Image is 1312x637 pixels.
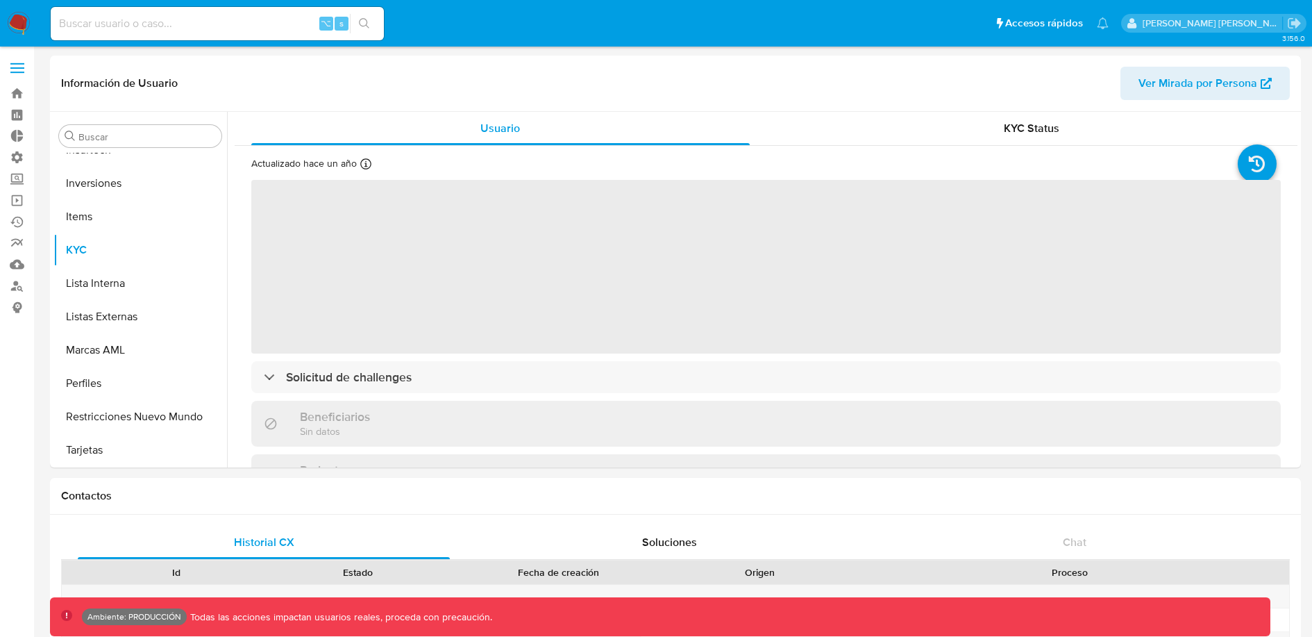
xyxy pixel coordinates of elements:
[61,76,178,90] h1: Información de Usuario
[860,565,1279,579] div: Proceso
[251,180,1281,354] span: ‌
[65,131,76,142] button: Buscar
[53,433,227,467] button: Tarjetas
[53,200,227,233] button: Items
[53,233,227,267] button: KYC
[1143,17,1283,30] p: natalia.maison@mercadolibre.com
[1287,16,1302,31] a: Salir
[53,267,227,300] button: Lista Interna
[61,489,1290,503] h1: Contactos
[679,565,841,579] div: Origen
[480,120,520,136] span: Usuario
[53,367,227,400] button: Perfiles
[339,17,344,30] span: s
[642,534,697,550] span: Soluciones
[251,361,1281,393] div: Solicitud de challenges
[53,167,227,200] button: Inversiones
[457,565,659,579] div: Fecha de creación
[300,463,351,478] h3: Parientes
[251,157,357,170] p: Actualizado hace un año
[51,15,384,33] input: Buscar usuario o caso...
[251,454,1281,499] div: Parientes
[300,409,370,424] h3: Beneficiarios
[1005,16,1083,31] span: Accesos rápidos
[251,401,1281,446] div: BeneficiariosSin datos
[53,333,227,367] button: Marcas AML
[350,14,378,33] button: search-icon
[1004,120,1059,136] span: KYC Status
[1138,67,1257,100] span: Ver Mirada por Persona
[321,17,331,30] span: ⌥
[187,611,492,624] p: Todas las acciones impactan usuarios reales, proceda con precaución.
[53,400,227,433] button: Restricciones Nuevo Mundo
[78,131,216,143] input: Buscar
[87,614,181,620] p: Ambiente: PRODUCCIÓN
[1097,17,1109,29] a: Notificaciones
[1063,534,1086,550] span: Chat
[53,300,227,333] button: Listas Externas
[96,565,258,579] div: Id
[1120,67,1290,100] button: Ver Mirada por Persona
[300,424,370,438] p: Sin datos
[286,370,412,385] h3: Solicitud de challenges
[277,565,439,579] div: Estado
[234,534,294,550] span: Historial CX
